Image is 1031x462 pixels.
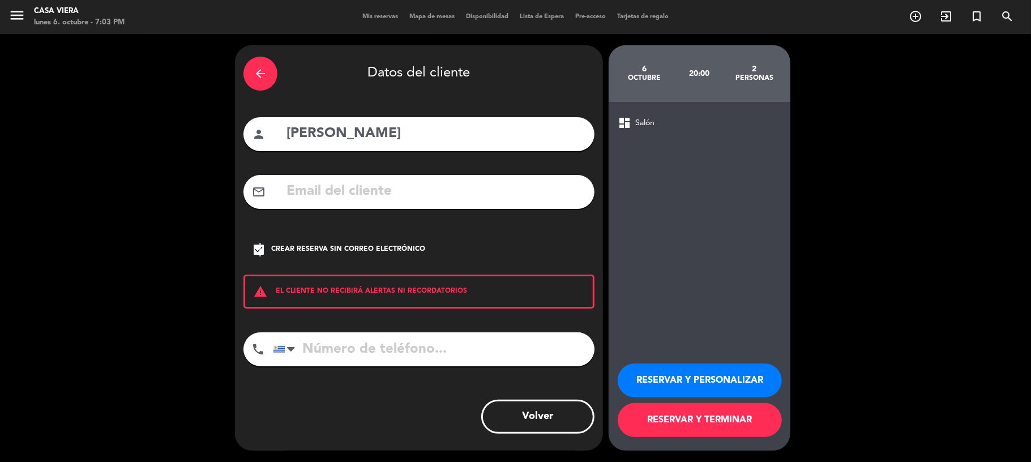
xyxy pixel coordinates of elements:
button: RESERVAR Y PERSONALIZAR [618,363,782,397]
i: warning [245,285,276,298]
div: personas [727,74,782,83]
span: Mis reservas [357,14,404,20]
button: Volver [481,400,594,434]
i: mail_outline [252,185,266,199]
div: Datos del cliente [243,54,594,93]
i: arrow_back [254,67,267,80]
i: phone [251,343,265,356]
div: EL CLIENTE NO RECIBIRÁ ALERTAS NI RECORDATORIOS [243,275,594,309]
i: person [252,127,266,141]
span: Lista de Espera [514,14,570,20]
button: menu [8,7,25,28]
span: Salón [635,117,654,130]
div: 20:00 [672,54,727,93]
span: Mapa de mesas [404,14,460,20]
div: octubre [617,74,672,83]
span: Pre-acceso [570,14,611,20]
input: Nombre del cliente [285,122,586,146]
button: RESERVAR Y TERMINAR [618,403,782,437]
i: add_circle_outline [909,10,922,23]
div: Uruguay: +598 [273,333,300,366]
span: dashboard [618,116,631,130]
div: 2 [727,65,782,74]
i: exit_to_app [939,10,953,23]
i: menu [8,7,25,24]
div: 6 [617,65,672,74]
i: check_box [252,243,266,256]
div: lunes 6. octubre - 7:03 PM [34,17,125,28]
div: Crear reserva sin correo electrónico [271,244,425,255]
i: search [1000,10,1014,23]
span: Disponibilidad [460,14,514,20]
input: Email del cliente [285,180,586,203]
div: Casa Viera [34,6,125,17]
span: Tarjetas de regalo [611,14,674,20]
i: turned_in_not [970,10,983,23]
input: Número de teléfono... [273,332,594,366]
